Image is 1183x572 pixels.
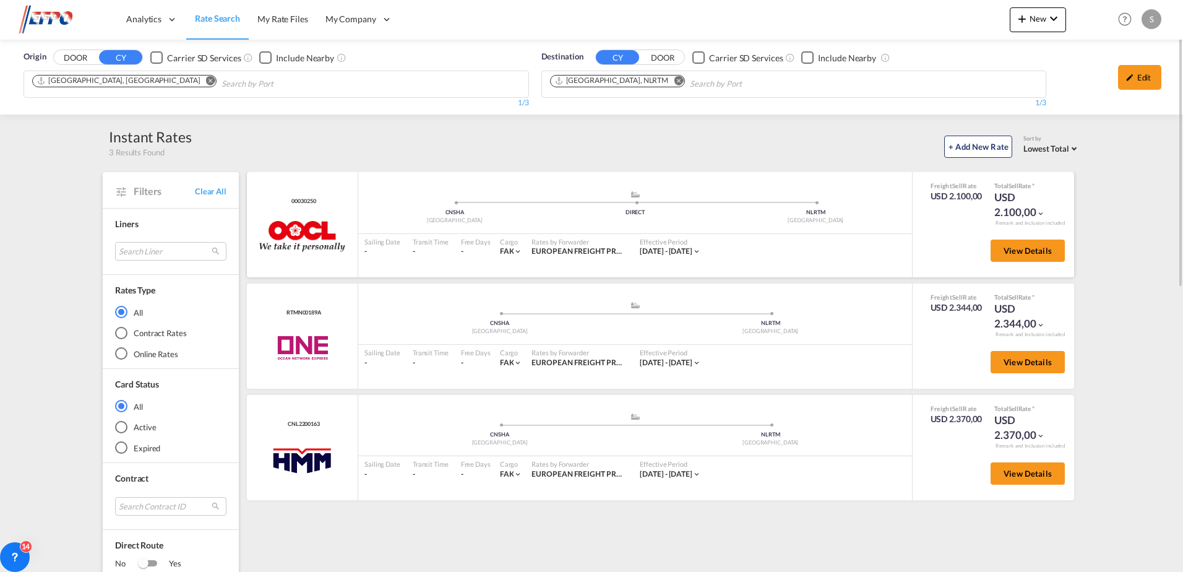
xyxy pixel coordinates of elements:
md-radio-button: Contract Rates [115,327,226,339]
md-icon: icon-chevron-down [1036,321,1045,329]
img: ONE [263,332,342,363]
span: My Company [325,13,376,25]
div: [GEOGRAPHIC_DATA] [364,439,635,447]
div: Free Days [461,459,491,469]
span: Sell [952,293,963,301]
md-chips-wrap: Chips container. Use arrow keys to select chips. [30,71,344,94]
div: 26 Aug 2025 - 15 Sep 2025 [640,358,692,368]
div: Contract / Rate Agreement / Tariff / Spot Pricing Reference Number: 00030250 [288,197,316,206]
md-radio-button: All [115,400,226,412]
div: Rates by Forwarder [531,237,627,246]
div: [GEOGRAPHIC_DATA] [364,217,545,225]
span: New [1015,14,1061,24]
span: FAK [500,469,514,479]
div: - [364,358,400,368]
md-icon: icon-chevron-down [514,470,522,479]
div: - [461,246,463,257]
div: Carrier SD Services [709,52,783,64]
div: S [1142,9,1161,29]
div: - [413,358,449,368]
span: [DATE] - [DATE] [640,246,692,256]
div: 01 Sep 2025 - 30 Sep 2025 [640,246,692,257]
div: Free Days [461,237,491,246]
span: 3 Results Found [109,147,165,158]
span: Sell [1009,405,1018,412]
md-icon: icon-chevron-down [692,470,701,479]
span: Lowest Total [1023,144,1069,154]
span: Sell [952,405,963,412]
div: Card Status [115,378,159,391]
md-select: Select: Lowest Total [1023,141,1080,155]
img: d38966e06f5511efa686cdb0e1f57a29.png [19,6,102,33]
md-checkbox: Checkbox No Ink [801,51,876,64]
button: Remove [197,76,216,88]
div: Freight Rate [931,181,983,190]
div: - [461,358,463,368]
div: - [413,469,449,480]
button: + Add New Rate [944,136,1012,158]
span: No [115,558,138,570]
div: Include Nearby [276,52,334,64]
div: Help [1114,9,1142,31]
div: USD 2.100,00 [994,190,1056,220]
span: Subject to Remarks [1031,182,1035,189]
div: Total Rate [994,404,1056,413]
md-checkbox: Checkbox No Ink [150,51,241,64]
md-radio-button: Active [115,421,226,433]
span: Subject to Remarks [1031,405,1035,412]
div: - [413,246,449,257]
span: Analytics [126,13,161,25]
div: - [364,246,400,257]
span: [DATE] - [DATE] [640,469,692,479]
div: Cargo [500,237,523,246]
span: RTMN00189A [283,309,321,317]
div: Transit Time [413,237,449,246]
div: NLRTM [635,319,906,327]
span: Sell [1009,293,1018,301]
div: Instant Rates [109,127,192,147]
div: Total Rate [994,293,1056,301]
button: Remove [666,76,684,88]
div: Rotterdam, NLRTM [554,76,669,86]
span: Yes [157,558,181,570]
span: EUROPEAN FREIGHT PROCUREMENT ORG [531,246,680,256]
input: Search by Port [222,74,339,94]
div: NLRTM [725,209,906,217]
md-icon: icon-chevron-down [514,358,522,367]
div: Shanghai, CNSHA [37,76,200,86]
button: CY [596,50,639,64]
button: icon-plus 400-fgNewicon-chevron-down [1010,7,1066,32]
md-icon: icon-chevron-down [1046,11,1061,26]
div: Press delete to remove this chip. [554,76,671,86]
span: EUROPEAN FREIGHT PROCUREMENT ORG [531,469,680,479]
div: [GEOGRAPHIC_DATA] [725,217,906,225]
span: CNL2200163 [285,420,320,428]
img: HMM [270,444,335,475]
div: Remark and Inclusion included [986,220,1074,227]
button: DOOR [641,51,684,65]
div: 1/3 [24,98,529,108]
md-radio-button: All [115,306,226,318]
span: Liners [115,219,138,229]
md-icon: icon-chevron-down [514,247,522,256]
div: Total Rate [994,181,1056,190]
div: EUROPEAN FREIGHT PROCUREMENT ORG [531,358,627,368]
span: Filters [134,184,195,198]
div: Cargo [500,459,523,469]
div: USD 2.370,00 [994,413,1056,443]
div: USD 2.370,00 [931,413,983,425]
img: OOCL [259,221,346,252]
button: View Details [991,462,1065,485]
span: Origin [24,51,46,63]
md-icon: icon-plus 400-fg [1015,11,1030,26]
div: NLRTM [635,431,906,439]
md-chips-wrap: Chips container. Use arrow keys to select chips. [548,71,813,94]
input: Search by Port [690,74,807,94]
div: EUROPEAN FREIGHT PROCUREMENT ORG [531,246,627,257]
span: 00030250 [288,197,316,206]
div: icon-pencilEdit [1118,65,1161,90]
span: Direct Route [115,539,226,558]
span: Destination [541,51,583,63]
div: USD 2.344,00 [994,301,1056,331]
